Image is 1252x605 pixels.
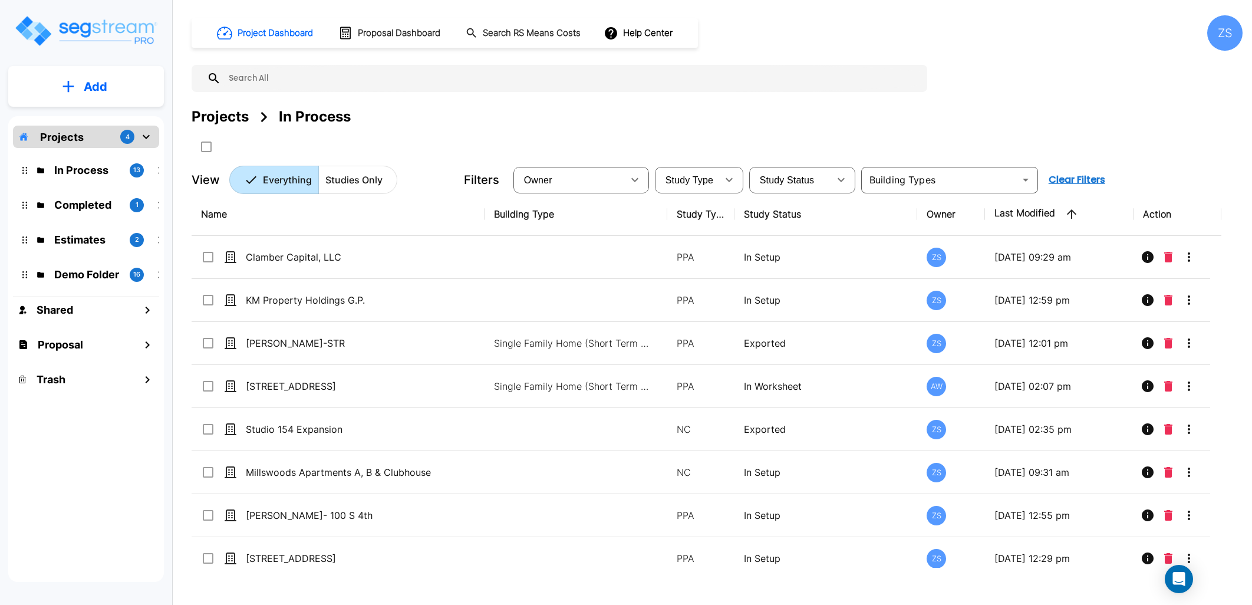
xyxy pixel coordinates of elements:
[677,465,726,479] p: NC
[1177,461,1201,484] button: More-Options
[54,267,120,282] p: Demo Folder
[1177,331,1201,355] button: More-Options
[734,193,917,236] th: Study Status
[246,250,442,264] p: Clamber Capital, LLC
[994,379,1124,393] p: [DATE] 02:07 pm
[1136,245,1159,269] button: Info
[54,162,120,178] p: In Process
[136,200,139,210] p: 1
[135,235,139,245] p: 2
[229,166,397,194] div: Platform
[1136,504,1159,527] button: Info
[212,20,319,46] button: Project Dashboard
[246,336,442,350] p: [PERSON_NAME]-STR
[238,27,313,40] h1: Project Dashboard
[1159,547,1177,570] button: Delete
[1136,417,1159,441] button: Info
[516,163,623,196] div: Select
[1177,547,1201,570] button: More-Options
[677,508,726,522] p: PPA
[927,506,946,525] div: ZS
[54,232,120,248] p: Estimates
[744,250,908,264] p: In Setup
[38,337,83,353] h1: Proposal
[677,250,726,264] p: PPA
[657,163,717,196] div: Select
[994,336,1124,350] p: [DATE] 12:01 pm
[192,106,249,127] div: Projects
[1136,461,1159,484] button: Info
[927,549,946,568] div: ZS
[246,379,442,393] p: [STREET_ADDRESS]
[464,171,499,189] p: Filters
[1177,288,1201,312] button: More-Options
[1159,417,1177,441] button: Delete
[483,27,581,40] h1: Search RS Means Costs
[677,422,726,436] p: NC
[461,22,587,45] button: Search RS Means Costs
[865,172,1015,188] input: Building Types
[985,193,1134,236] th: Last Modified
[1136,547,1159,570] button: Info
[1177,417,1201,441] button: More-Options
[14,14,158,48] img: Logo
[917,193,985,236] th: Owner
[246,508,442,522] p: [PERSON_NAME]- 100 S 4th
[524,175,552,185] span: Owner
[1165,565,1193,593] div: Open Intercom Messenger
[994,250,1124,264] p: [DATE] 09:29 am
[1177,245,1201,269] button: More-Options
[221,65,921,92] input: Search All
[994,422,1124,436] p: [DATE] 02:35 pm
[760,175,815,185] span: Study Status
[246,551,442,565] p: [STREET_ADDRESS]
[246,422,442,436] p: Studio 154 Expansion
[1044,168,1110,192] button: Clear Filters
[744,508,908,522] p: In Setup
[1177,504,1201,527] button: More-Options
[1136,374,1159,398] button: Info
[677,293,726,307] p: PPA
[1159,374,1177,398] button: Delete
[1207,15,1243,51] div: ZS
[84,78,107,96] p: Add
[195,135,218,159] button: SelectAll
[318,166,397,194] button: Studies Only
[744,336,908,350] p: Exported
[1159,245,1177,269] button: Delete
[494,379,653,393] p: Single Family Home (Short Term Residential Rental), Single Family Home Site
[1159,504,1177,527] button: Delete
[927,377,946,396] div: AW
[192,193,485,236] th: Name
[1136,288,1159,312] button: Info
[677,551,726,565] p: PPA
[334,21,447,45] button: Proposal Dashboard
[994,508,1124,522] p: [DATE] 12:55 pm
[485,193,667,236] th: Building Type
[1136,331,1159,355] button: Info
[246,293,442,307] p: KM Property Holdings G.P.
[133,165,140,175] p: 13
[927,291,946,310] div: ZS
[1159,461,1177,484] button: Delete
[1159,331,1177,355] button: Delete
[744,379,908,393] p: In Worksheet
[37,371,65,387] h1: Trash
[126,132,130,142] p: 4
[744,551,908,565] p: In Setup
[601,22,677,44] button: Help Center
[927,248,946,267] div: ZS
[1177,374,1201,398] button: More-Options
[927,420,946,439] div: ZS
[1134,193,1221,236] th: Action
[752,163,829,196] div: Select
[744,465,908,479] p: In Setup
[263,173,312,187] p: Everything
[192,171,220,189] p: View
[54,197,120,213] p: Completed
[325,173,383,187] p: Studies Only
[994,293,1124,307] p: [DATE] 12:59 pm
[667,193,735,236] th: Study Type
[994,465,1124,479] p: [DATE] 09:31 am
[677,336,726,350] p: PPA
